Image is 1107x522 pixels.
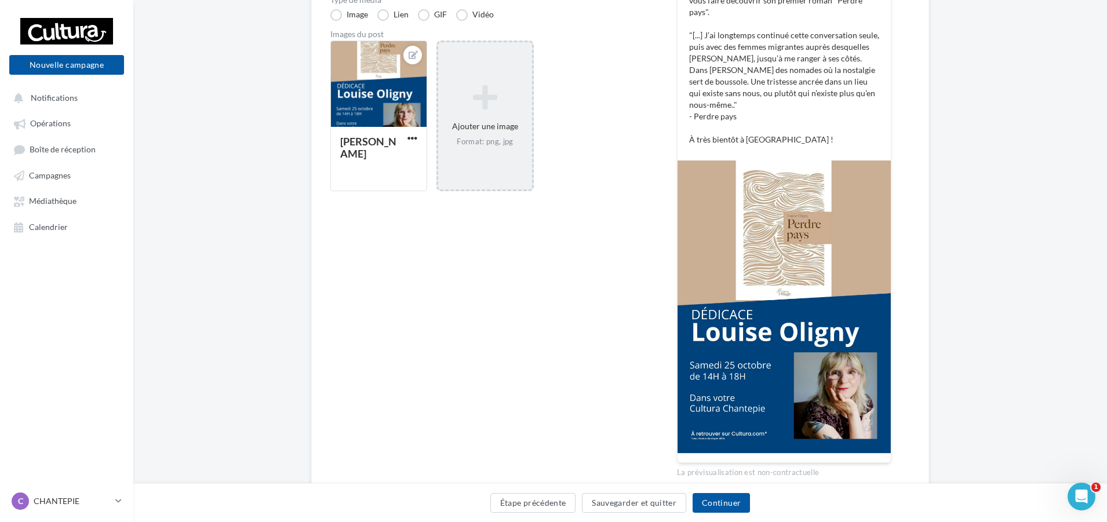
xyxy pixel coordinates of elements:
[418,9,447,21] label: GIF
[7,190,126,211] a: Médiathèque
[29,170,71,180] span: Campagnes
[34,495,111,507] p: CHANTEPIE
[7,216,126,237] a: Calendrier
[30,119,71,129] span: Opérations
[29,222,68,232] span: Calendrier
[340,135,396,160] div: [PERSON_NAME]
[377,9,409,21] label: Lien
[330,9,368,21] label: Image
[18,495,23,507] span: C
[31,93,78,103] span: Notifications
[330,30,640,38] div: Images du post
[1068,483,1095,510] iframe: Intercom live chat
[9,55,124,75] button: Nouvelle campagne
[7,112,126,133] a: Opérations
[677,463,891,478] div: La prévisualisation est non-contractuelle
[582,493,686,513] button: Sauvegarder et quitter
[1091,483,1101,492] span: 1
[30,144,96,154] span: Boîte de réception
[490,493,576,513] button: Étape précédente
[7,138,126,160] a: Boîte de réception
[456,9,494,21] label: Vidéo
[7,165,126,185] a: Campagnes
[693,493,750,513] button: Continuer
[29,196,77,206] span: Médiathèque
[9,490,124,512] a: C CHANTEPIE
[7,87,122,108] button: Notifications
